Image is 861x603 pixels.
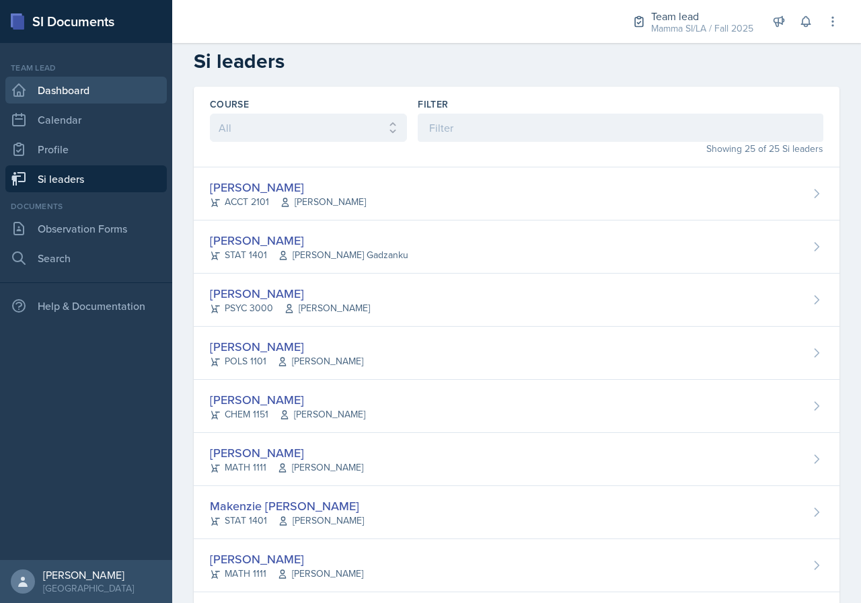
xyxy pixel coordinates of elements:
a: [PERSON_NAME] STAT 1401[PERSON_NAME] Gadzanku [194,220,839,274]
a: [PERSON_NAME] MATH 1111[PERSON_NAME] [194,433,839,486]
div: STAT 1401 [210,514,364,528]
div: STAT 1401 [210,248,408,262]
input: Filter [418,114,823,142]
span: [PERSON_NAME] [277,354,363,368]
a: [PERSON_NAME] POLS 1101[PERSON_NAME] [194,327,839,380]
a: Dashboard [5,77,167,104]
div: [PERSON_NAME] [210,337,363,356]
span: [PERSON_NAME] [280,195,366,209]
div: [PERSON_NAME] [43,568,134,581]
a: Makenzie [PERSON_NAME] STAT 1401[PERSON_NAME] [194,486,839,539]
span: [PERSON_NAME] Gadzanku [278,248,408,262]
a: Search [5,245,167,272]
div: Showing 25 of 25 Si leaders [418,142,823,156]
span: [PERSON_NAME] [278,514,364,528]
div: [PERSON_NAME] [210,231,408,249]
div: Documents [5,200,167,212]
span: [PERSON_NAME] [277,567,363,581]
div: Help & Documentation [5,292,167,319]
label: Filter [418,97,448,111]
div: MATH 1111 [210,567,363,581]
span: [PERSON_NAME] [277,460,363,475]
a: [PERSON_NAME] ACCT 2101[PERSON_NAME] [194,167,839,220]
div: [PERSON_NAME] [210,391,365,409]
span: [PERSON_NAME] [279,407,365,421]
div: [PERSON_NAME] [210,178,366,196]
div: CHEM 1151 [210,407,365,421]
div: [GEOGRAPHIC_DATA] [43,581,134,595]
div: Makenzie [PERSON_NAME] [210,497,364,515]
a: [PERSON_NAME] PSYC 3000[PERSON_NAME] [194,274,839,327]
a: [PERSON_NAME] MATH 1111[PERSON_NAME] [194,539,839,592]
a: Si leaders [5,165,167,192]
a: Calendar [5,106,167,133]
div: Team lead [5,62,167,74]
div: MATH 1111 [210,460,363,475]
div: Mamma SI/LA / Fall 2025 [651,22,753,36]
div: [PERSON_NAME] [210,550,363,568]
span: [PERSON_NAME] [284,301,370,315]
div: [PERSON_NAME] [210,444,363,462]
div: POLS 1101 [210,354,363,368]
a: Profile [5,136,167,163]
a: [PERSON_NAME] CHEM 1151[PERSON_NAME] [194,380,839,433]
div: [PERSON_NAME] [210,284,370,303]
h2: Si leaders [194,49,839,73]
div: PSYC 3000 [210,301,370,315]
div: Team lead [651,8,753,24]
label: Course [210,97,249,111]
a: Observation Forms [5,215,167,242]
div: ACCT 2101 [210,195,366,209]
